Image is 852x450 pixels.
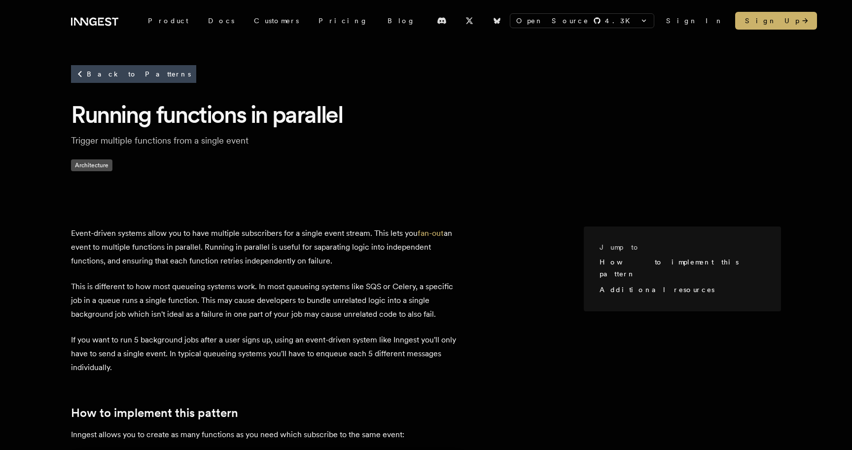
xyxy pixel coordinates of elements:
[600,286,714,294] a: Additional resources
[71,333,465,375] p: If you want to run 5 background jobs after a user signs up, using an event-driven system like Inn...
[71,280,465,321] p: This is different to how most queueing systems work. In most queueing systems like SQS or Celery,...
[138,12,198,30] div: Product
[71,99,781,130] h1: Running functions in parallel
[309,12,378,30] a: Pricing
[431,13,453,29] a: Discord
[459,13,480,29] a: X
[378,12,425,30] a: Blog
[244,12,309,30] a: Customers
[71,428,465,442] p: Inngest allows you to create as many functions as you need which subscribe to the same event:
[516,16,589,26] span: Open Source
[198,12,244,30] a: Docs
[735,12,817,30] a: Sign Up
[605,16,636,26] span: 4.3 K
[600,258,739,278] a: How to implement this pattern
[71,159,112,171] span: Architecture
[71,134,387,148] p: Trigger multiple functions from a single event
[486,13,508,29] a: Bluesky
[71,226,465,268] p: Event-driven systems allow you to have multiple subscribers for a single event stream. This lets ...
[71,65,196,83] a: Back to Patterns
[600,242,757,252] h3: Jump to
[418,228,444,238] a: fan-out
[666,16,723,26] a: Sign In
[71,406,465,420] h2: How to implement this pattern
